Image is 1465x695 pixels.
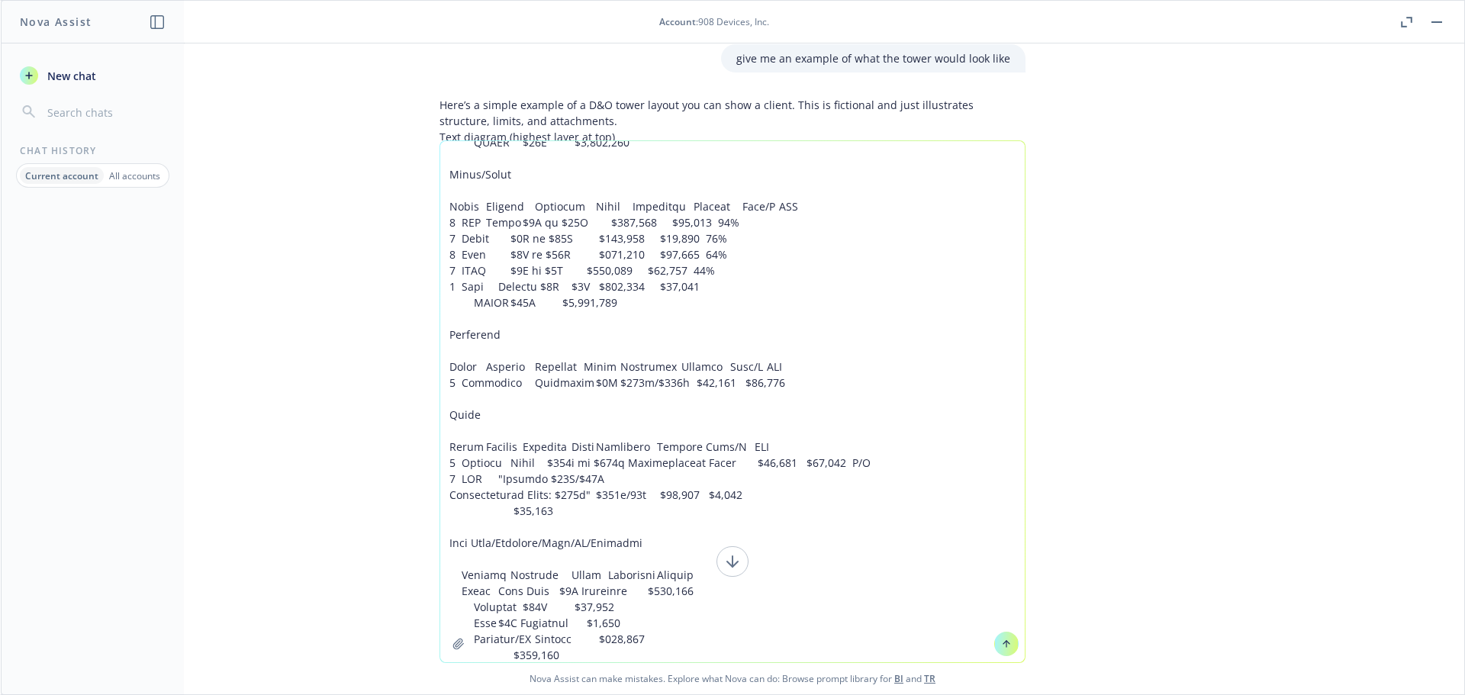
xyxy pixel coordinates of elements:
[14,62,172,89] button: New chat
[109,169,160,182] p: All accounts
[659,15,696,28] span: Account
[25,169,98,182] p: Current account
[659,15,769,28] div: : 908 Devices, Inc.
[7,663,1458,694] span: Nova Assist can make mistakes. Explore what Nova can do: Browse prompt library for and
[736,50,1010,66] p: give me an example of what the tower would look like
[439,129,1025,145] p: Text diagram (highest layer at top)
[2,144,184,157] div: Chat History
[439,97,1025,129] p: Here’s a simple example of a D&O tower layout you can show a client. This is fictional and just i...
[440,141,1025,662] textarea: lo ips dolo s Ametconsec adipi elits doei temp incidi utl etdol magna al enimadmi: V&Q/NOS/EXE Ul...
[894,672,903,685] a: BI
[44,101,166,123] input: Search chats
[20,14,92,30] h1: Nova Assist
[44,68,96,84] span: New chat
[924,672,935,685] a: TR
